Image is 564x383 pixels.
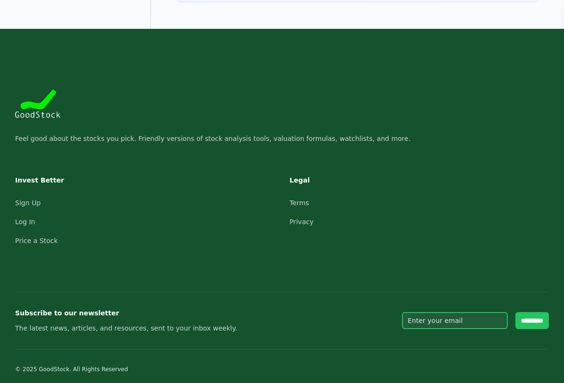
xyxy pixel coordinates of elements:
[15,174,137,186] h3: Invest Better
[290,174,412,186] h3: Legal
[15,199,41,207] a: Sign Up
[15,218,35,226] a: Log In
[402,312,508,329] input: Enter your email
[15,365,128,374] p: © 2025 GoodStock. All Rights Reserved
[15,133,549,144] p: Feel good about the stocks you pick. Friendly versions of stock analysis tools, valuation formula...
[290,199,309,207] a: Terms
[15,307,237,319] h3: Subscribe to our newsletter
[15,237,58,244] a: Price a Stock
[15,322,237,334] p: The latest news, articles, and resources, sent to your inbox weekly.
[15,89,60,118] img: Goodstock Logo
[290,218,314,226] a: Privacy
